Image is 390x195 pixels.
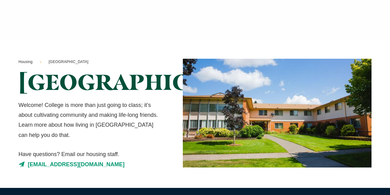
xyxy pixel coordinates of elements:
[18,100,159,140] p: Welcome! College is more than just going to class; it’s about cultivating community and making li...
[183,59,372,167] img: Front of Memorial Hall
[18,70,159,94] h1: [GEOGRAPHIC_DATA]
[18,149,159,159] span: Have questions? Email our housing staff.
[49,59,88,66] a: [GEOGRAPHIC_DATA]
[18,59,33,66] a: Housing
[18,159,159,169] a: [EMAIL_ADDRESS][DOMAIN_NAME]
